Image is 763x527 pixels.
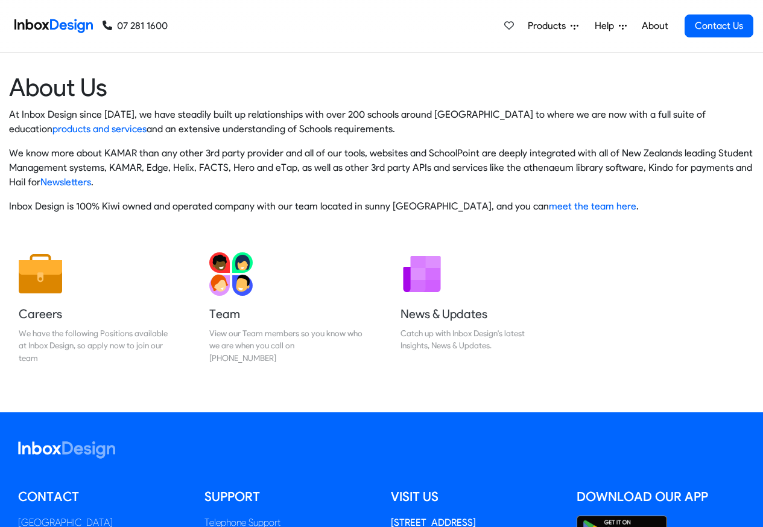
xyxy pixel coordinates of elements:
h5: Team [209,305,363,322]
h5: Contact [18,488,186,506]
a: Team View our Team members so you know who we are when you call on [PHONE_NUMBER] [200,243,372,374]
span: Products [528,19,571,33]
h5: News & Updates [400,305,554,322]
div: Catch up with Inbox Design's latest Insights, News & Updates. [400,327,554,352]
img: 2022_01_12_icon_newsletter.svg [400,252,444,296]
div: View our Team members so you know who we are when you call on [PHONE_NUMBER] [209,327,363,364]
a: Help [590,14,632,38]
h5: Download our App [577,488,745,506]
img: 2022_01_13_icon_job.svg [19,252,62,296]
a: meet the team here [549,200,636,212]
h5: Visit us [391,488,559,506]
a: About [638,14,671,38]
a: products and services [52,123,147,135]
p: Inbox Design is 100% Kiwi owned and operated company with our team located in sunny [GEOGRAPHIC_D... [9,199,754,214]
div: We have the following Positions available at Inbox Design, so apply now to join our team [19,327,172,364]
heading: About Us [9,72,754,103]
p: We know more about KAMAR than any other 3rd party provider and all of our tools, websites and Sch... [9,146,754,190]
a: News & Updates Catch up with Inbox Design's latest Insights, News & Updates. [391,243,563,374]
h5: Support [204,488,373,506]
a: Careers We have the following Positions available at Inbox Design, so apply now to join our team [9,243,182,374]
span: Help [595,19,619,33]
a: 07 281 1600 [103,19,168,33]
a: Newsletters [40,176,91,188]
img: logo_inboxdesign_white.svg [18,441,115,459]
img: 2022_01_13_icon_team.svg [209,252,253,296]
p: At Inbox Design since [DATE], we have steadily built up relationships with over 200 schools aroun... [9,107,754,136]
a: Contact Us [685,14,753,37]
a: Products [523,14,583,38]
h5: Careers [19,305,172,322]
